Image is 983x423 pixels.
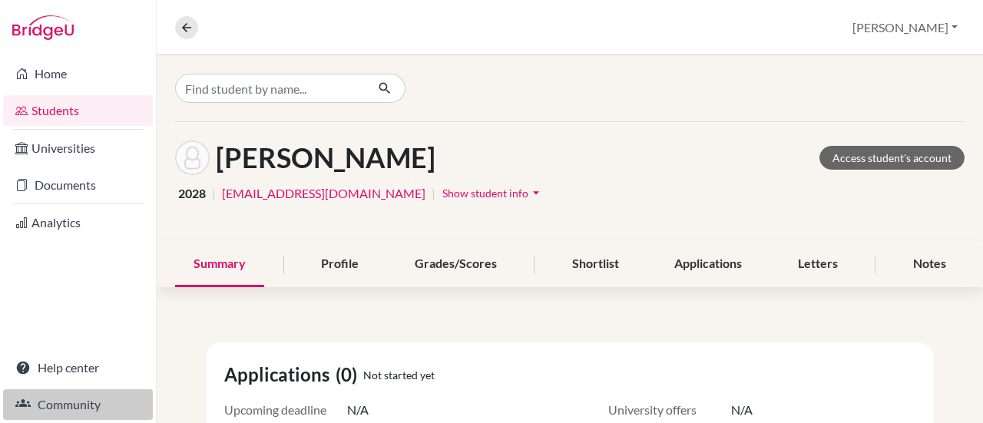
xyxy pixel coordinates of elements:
[3,58,153,89] a: Home
[819,146,965,170] a: Access student's account
[175,74,366,103] input: Find student by name...
[846,13,965,42] button: [PERSON_NAME]
[224,401,347,419] span: Upcoming deadline
[303,242,377,287] div: Profile
[3,352,153,383] a: Help center
[3,133,153,164] a: Universities
[608,401,731,419] span: University offers
[363,367,435,383] span: Not started yet
[895,242,965,287] div: Notes
[3,207,153,238] a: Analytics
[224,361,336,388] span: Applications
[336,361,363,388] span: (0)
[347,401,369,419] span: N/A
[3,95,153,126] a: Students
[212,184,216,203] span: |
[222,184,425,203] a: [EMAIL_ADDRESS][DOMAIN_NAME]
[3,170,153,200] a: Documents
[3,389,153,420] a: Community
[12,15,74,40] img: Bridge-U
[432,184,435,203] span: |
[396,242,515,287] div: Grades/Scores
[175,140,210,175] img: Maria Urroz's avatar
[656,242,760,287] div: Applications
[528,185,544,200] i: arrow_drop_down
[442,187,528,200] span: Show student info
[779,242,856,287] div: Letters
[216,141,435,174] h1: [PERSON_NAME]
[554,242,637,287] div: Shortlist
[731,401,753,419] span: N/A
[442,181,544,205] button: Show student infoarrow_drop_down
[175,242,264,287] div: Summary
[178,184,206,203] span: 2028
